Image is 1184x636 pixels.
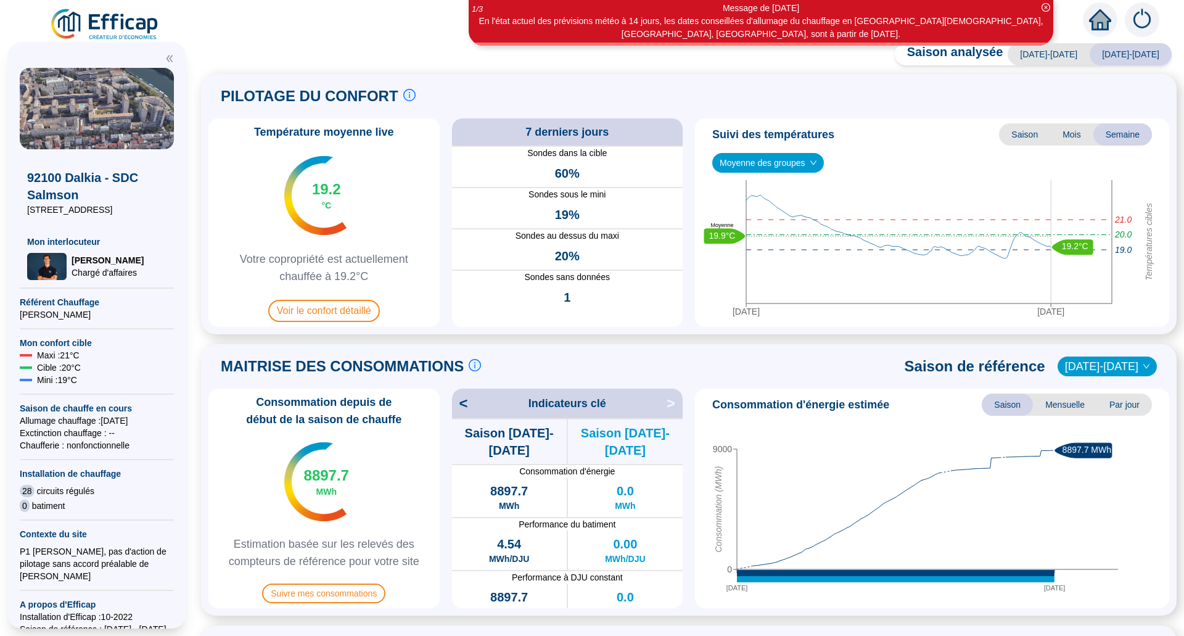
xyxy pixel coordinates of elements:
[20,337,174,349] span: Mon confort cible
[20,439,174,452] span: Chaufferie : non fonctionnelle
[27,169,166,204] span: 92100 Dalkia - SDC Salmson
[1044,584,1066,592] tspan: [DATE]
[1089,9,1111,31] span: home
[733,307,760,316] tspan: [DATE]
[999,123,1050,146] span: Saison
[49,7,161,42] img: efficap energie logo
[452,271,683,284] span: Sondes sans données
[452,424,567,459] span: Saison [DATE]-[DATE]
[1125,2,1159,37] img: alerts
[37,485,94,497] span: circuits régulés
[471,15,1051,41] div: En l'état actuel des prévisions météo à 14 jours, les dates conseillées d'allumage du chauffage e...
[497,535,521,553] span: 4.54
[1008,43,1090,65] span: [DATE]-[DATE]
[472,4,483,14] i: 1 / 3
[982,394,1033,416] span: Saison
[1042,3,1050,12] span: close-circle
[490,589,528,606] span: 8897.7
[20,611,174,623] span: Installation d'Efficap : 10-2022
[452,229,683,242] span: Sondes au dessus du maxi
[1144,203,1154,281] tspan: Températures cibles
[564,289,570,306] span: 1
[316,485,337,498] span: MWh
[452,518,683,531] span: Performance du batiment
[27,204,166,216] span: [STREET_ADDRESS]
[20,415,174,427] span: Allumage chauffage : [DATE]
[525,123,609,141] span: 7 derniers jours
[20,468,174,480] span: Installation de chauffage
[213,250,435,285] span: Votre copropriété est actuellement chauffée à 19.2°C
[712,126,834,143] span: Suivi des températures
[1114,230,1132,240] tspan: 20.0
[605,553,645,565] span: MWh/DJU
[555,165,580,182] span: 60%
[403,89,416,101] span: info-circle
[713,466,723,553] tspan: Consommation (MWh)
[452,147,683,160] span: Sondes dans la cible
[617,482,634,500] span: 0.0
[1090,43,1172,65] span: [DATE]-[DATE]
[321,199,331,212] span: °C
[469,359,481,371] span: info-circle
[37,361,81,374] span: Cible : 20 °C
[268,300,380,322] span: Voir le confort détaillé
[20,427,174,439] span: Exctinction chauffage : --
[726,584,748,592] tspan: [DATE]
[667,394,683,413] span: >
[72,254,144,266] span: [PERSON_NAME]
[555,247,580,265] span: 20%
[20,545,174,582] div: P1 [PERSON_NAME], pas d'action de pilotage sans accord préalable de [PERSON_NAME]
[37,349,80,361] span: Maxi : 21 °C
[20,485,35,497] span: 28
[452,465,683,477] span: Consommation d'énergie
[72,266,144,279] span: Chargé d'affaires
[312,180,341,199] span: 19.2
[615,606,635,618] span: MWh
[1065,357,1149,376] span: 2021-2022
[1114,215,1132,225] tspan: 21.0
[1115,245,1132,255] tspan: 19.0
[499,500,519,512] span: MWh
[489,553,529,565] span: MWh/DJU
[1063,445,1111,455] text: 8897.7 MWh
[452,394,468,413] span: <
[1062,242,1088,252] text: 19.2°C
[710,222,733,228] text: Moyenne
[471,2,1051,15] div: Message de [DATE]
[613,535,637,553] span: 0.00
[27,236,166,248] span: Mon interlocuteur
[1093,123,1152,146] span: Semaine
[1097,394,1152,416] span: Par jour
[213,535,435,570] span: Estimation basée sur les relevés des compteurs de référence pour votre site
[568,424,683,459] span: Saison [DATE]-[DATE]
[20,528,174,540] span: Contexte du site
[709,231,736,241] text: 19.9°C
[27,253,67,279] img: Chargé d'affaires
[20,623,174,635] span: Saison de référence : [DATE] - [DATE]
[617,589,634,606] span: 0.0
[20,308,174,321] span: [PERSON_NAME]
[1033,394,1097,416] span: Mensuelle
[452,188,683,201] span: Sondes sous le mini
[499,606,519,618] span: MWh
[1050,123,1093,146] span: Mois
[490,482,528,500] span: 8897.7
[1037,307,1064,316] tspan: [DATE]
[452,571,683,584] span: Performance à DJU constant
[304,466,349,485] span: 8897.7
[165,54,174,63] span: double-left
[615,500,635,512] span: MWh
[1143,363,1150,370] span: down
[213,394,435,428] span: Consommation depuis de début de la saison de chauffe
[32,500,65,512] span: batiment
[20,296,174,308] span: Référent Chauffage
[555,206,580,223] span: 19%
[20,598,174,611] span: A propos d'Efficap
[284,156,347,235] img: indicateur températures
[221,357,464,376] span: MAITRISE DES CONSOMMATIONS
[262,584,385,603] span: Suivre mes consommations
[810,159,817,167] span: down
[37,374,77,386] span: Mini : 19 °C
[905,357,1045,376] span: Saison de référence
[727,564,732,574] tspan: 0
